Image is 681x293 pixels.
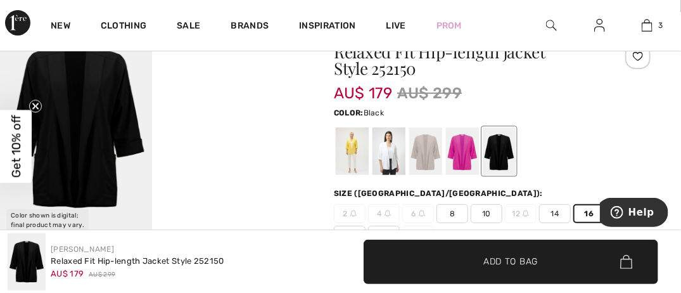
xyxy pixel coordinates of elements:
[386,19,406,32] a: Live
[436,19,462,32] a: Prom
[573,204,605,223] span: 16
[334,108,364,117] span: Color:
[334,72,392,102] span: AU$ 179
[177,20,200,34] a: Sale
[334,188,545,199] div: Size ([GEOGRAPHIC_DATA]/[GEOGRAPHIC_DATA]):
[101,20,146,34] a: Clothing
[336,127,369,175] div: Citrus
[419,211,425,217] img: ring-m.svg
[231,20,269,34] a: Brands
[6,209,89,232] div: Color shown is digital; final product may vary.
[29,100,42,113] button: Close teaser
[89,270,115,280] span: AU$ 299
[402,226,434,245] span: 24
[483,127,516,175] div: Black
[51,20,70,34] a: New
[51,245,114,254] a: [PERSON_NAME]
[446,127,479,175] div: Geranium
[8,233,46,290] img: Relaxed Fit Hip-Length Jacket Style 252150
[364,240,659,284] button: Add to Bag
[372,127,405,175] div: Vanilla 30
[594,18,605,33] img: My Info
[368,204,400,223] span: 4
[51,255,224,268] div: Relaxed Fit Hip-length Jacket Style 252150
[505,204,537,223] span: 12
[523,211,529,217] img: ring-m.svg
[659,20,663,31] span: 3
[334,44,598,77] h1: Relaxed Fit Hip-length Jacket Style 252150
[584,18,615,34] a: Sign In
[402,204,434,223] span: 6
[350,211,357,217] img: ring-m.svg
[483,255,538,268] span: Add to Bag
[436,204,468,223] span: 8
[299,20,355,34] span: Inspiration
[5,10,30,36] img: 1ère Avenue
[600,198,668,230] iframe: Opens a widget where you can find more information
[368,226,400,245] span: 22
[546,18,557,33] img: search the website
[334,226,366,245] span: 20
[9,115,23,178] span: Get 10% off
[51,269,84,278] span: AU$ 179
[364,108,385,117] span: Black
[471,204,502,223] span: 10
[409,127,442,175] div: Moonstone
[642,18,652,33] img: My Bag
[385,211,391,217] img: ring-m.svg
[397,82,462,105] span: AU$ 299
[334,204,366,223] span: 2
[539,204,571,223] span: 14
[620,255,632,269] img: Bag.svg
[624,18,670,33] a: 3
